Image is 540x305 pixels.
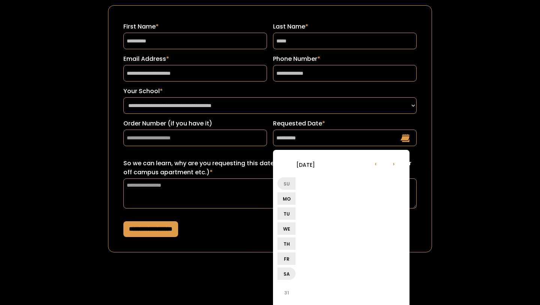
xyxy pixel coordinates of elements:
[277,252,295,265] li: Fr
[277,237,295,250] li: Th
[123,87,417,96] label: Your School
[273,22,417,31] label: Last Name
[277,222,295,235] li: We
[385,154,403,172] li: ›
[273,54,417,63] label: Phone Number
[367,154,385,172] li: ‹
[123,22,267,31] label: First Name
[108,5,432,252] form: Request a Date Form
[277,284,295,302] li: 31
[277,207,295,220] li: Tu
[123,119,267,128] label: Order Number (if you have it)
[273,119,417,128] label: Requested Date
[277,192,295,205] li: Mo
[277,156,334,174] li: [DATE]
[277,177,295,190] li: Su
[123,54,267,63] label: Email Address
[123,159,417,177] label: So we can learn, why are you requesting this date? (ex: sorority recruitment, lease turn over for...
[277,267,295,280] li: Sa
